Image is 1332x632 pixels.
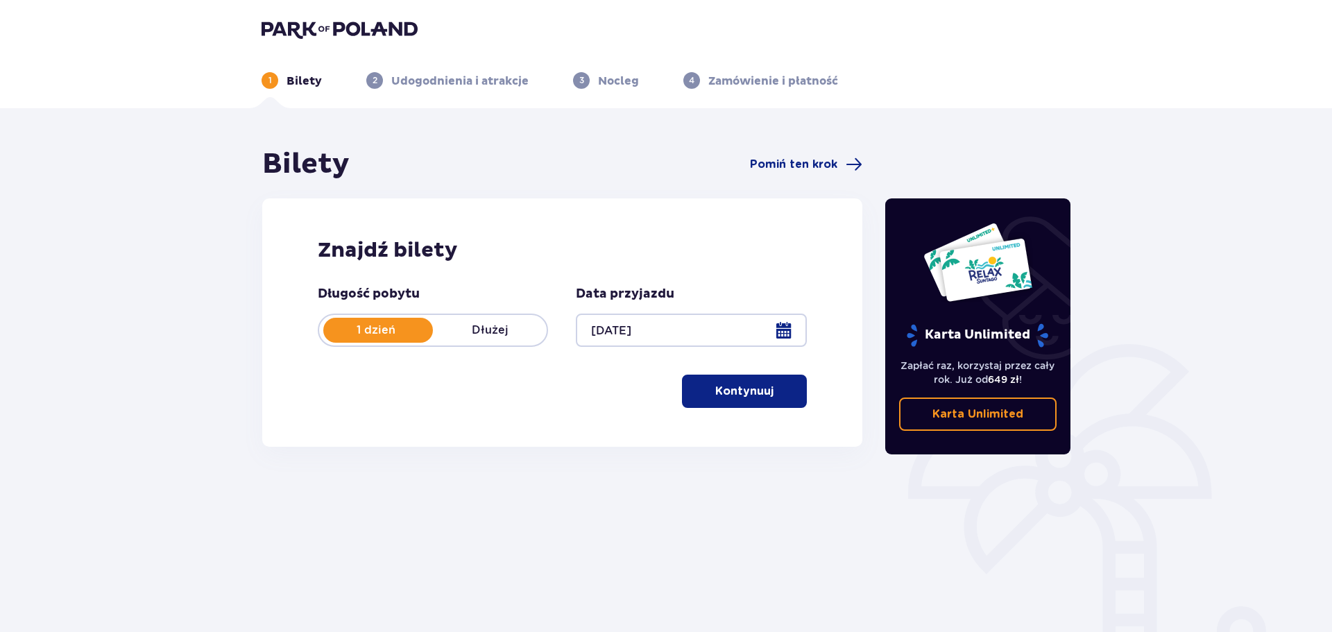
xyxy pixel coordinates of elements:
[750,157,837,172] span: Pomiń ten krok
[319,323,433,338] p: 1 dzień
[576,286,674,302] p: Data przyjazdu
[923,222,1033,302] img: Dwie karty całoroczne do Suntago z napisem 'UNLIMITED RELAX', na białym tle z tropikalnymi liśćmi...
[366,72,529,89] div: 2Udogodnienia i atrakcje
[391,74,529,89] p: Udogodnienia i atrakcje
[433,323,547,338] p: Dłużej
[573,72,639,89] div: 3Nocleg
[262,147,350,182] h1: Bilety
[715,384,774,399] p: Kontynuuj
[318,286,420,302] p: Długość pobytu
[750,156,862,173] a: Pomiń ten krok
[708,74,838,89] p: Zamówienie i płatność
[268,74,272,87] p: 1
[988,374,1019,385] span: 649 zł
[318,237,807,264] h2: Znajdź bilety
[905,323,1050,348] p: Karta Unlimited
[899,359,1057,386] p: Zapłać raz, korzystaj przez cały rok. Już od !
[682,375,807,408] button: Kontynuuj
[932,407,1023,422] p: Karta Unlimited
[683,72,838,89] div: 4Zamówienie i płatność
[373,74,377,87] p: 2
[262,72,322,89] div: 1Bilety
[287,74,322,89] p: Bilety
[689,74,694,87] p: 4
[899,398,1057,431] a: Karta Unlimited
[598,74,639,89] p: Nocleg
[579,74,584,87] p: 3
[262,19,418,39] img: Park of Poland logo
